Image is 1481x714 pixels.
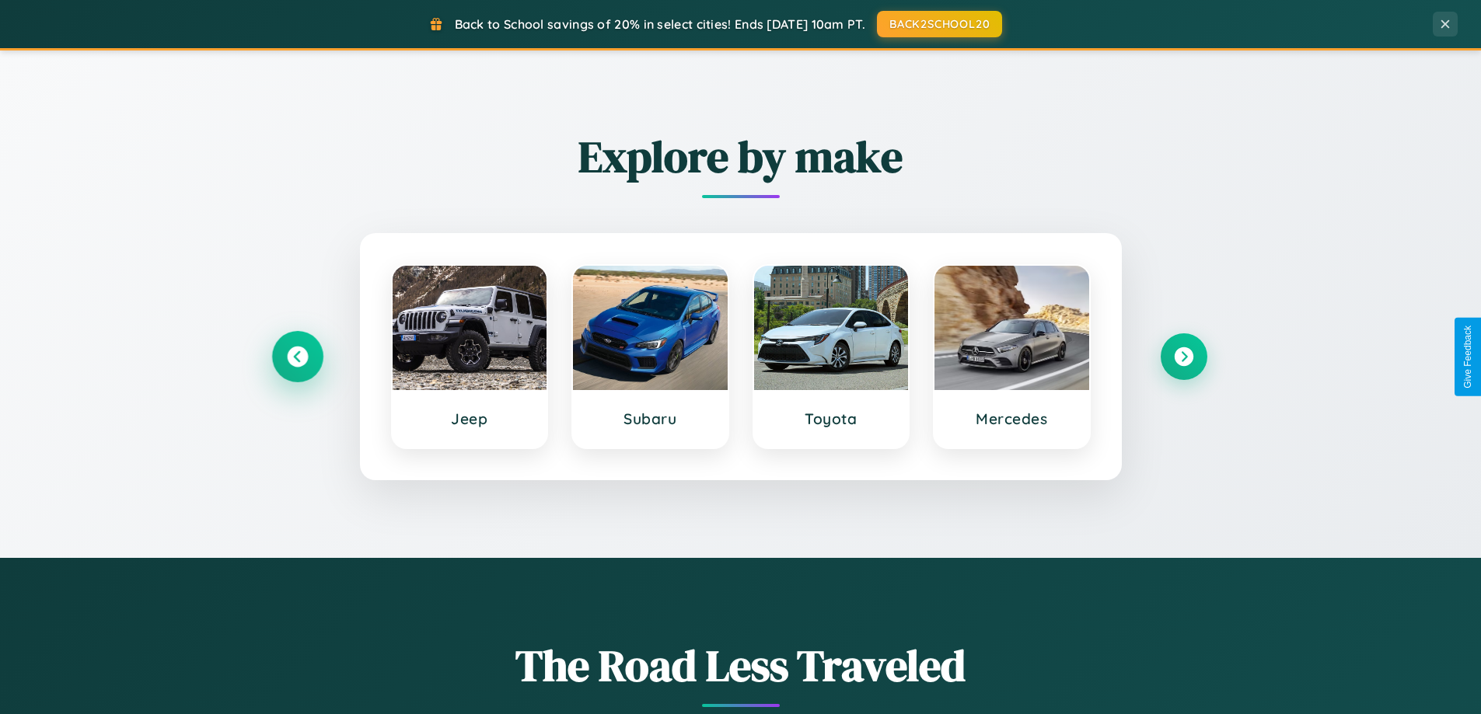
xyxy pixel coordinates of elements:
[877,11,1002,37] button: BACK2SCHOOL20
[274,127,1207,186] h2: Explore by make
[770,409,893,428] h3: Toyota
[950,409,1074,428] h3: Mercedes
[455,16,865,32] span: Back to School savings of 20% in select cities! Ends [DATE] 10am PT.
[274,636,1207,695] h1: The Road Less Traveled
[589,409,712,428] h3: Subaru
[408,409,532,428] h3: Jeep
[1462,326,1473,388] div: Give Feedback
